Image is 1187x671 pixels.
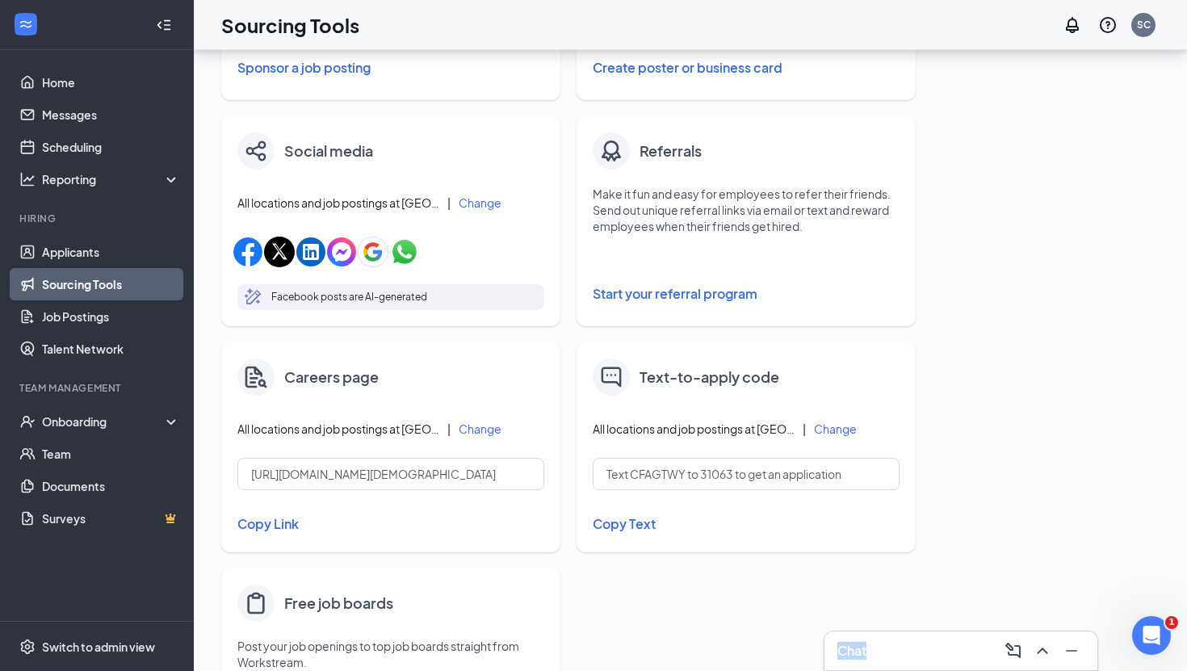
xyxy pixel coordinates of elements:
svg: Minimize [1062,641,1081,661]
span: All locations and job postings at [GEOGRAPHIC_DATA]-fil-A [593,421,795,437]
img: facebookMessengerIcon [327,237,356,266]
button: Create poster or business card [593,52,900,84]
svg: ChevronUp [1033,641,1052,661]
div: Hiring [19,212,177,225]
a: Documents [42,470,180,502]
button: Copy Link [237,510,544,538]
h4: Referrals [640,140,702,162]
a: Scheduling [42,131,180,163]
a: Team [42,438,180,470]
div: | [803,420,806,438]
a: Messages [42,99,180,131]
p: Facebook posts are AI-generated [271,289,427,305]
img: whatsappIcon [390,237,419,266]
h1: Sourcing Tools [221,11,359,39]
img: careers [245,366,267,388]
h4: Free job boards [284,592,393,614]
a: Applicants [42,236,180,268]
div: | [447,194,451,212]
h4: Text-to-apply code [640,366,779,388]
img: googleIcon [358,237,388,267]
div: Onboarding [42,413,166,430]
svg: MagicPencil [244,287,263,307]
img: badge [598,138,624,164]
button: Change [459,197,501,208]
button: Start your referral program [593,278,900,310]
img: facebookIcon [233,237,262,266]
button: Change [459,423,501,434]
div: | [447,420,451,438]
a: Job Postings [42,300,180,333]
svg: ComposeMessage [1004,641,1023,661]
svg: Notifications [1063,15,1082,35]
button: Sponsor a job posting [237,52,544,84]
svg: Collapse [156,17,172,33]
div: Reporting [42,171,181,187]
p: Make it fun and easy for employees to refer their friends. Send out unique referral links via ema... [593,186,900,234]
img: xIcon [264,237,295,267]
iframe: Intercom live chat [1132,616,1171,655]
svg: Analysis [19,171,36,187]
div: Switch to admin view [42,639,155,655]
img: share [245,140,266,161]
div: Team Management [19,381,177,395]
span: 1 [1165,616,1178,629]
button: Change [814,423,857,434]
h4: Social media [284,140,373,162]
h4: Careers page [284,366,379,388]
img: linkedinIcon [296,237,325,266]
h3: Chat [837,642,866,660]
a: Talent Network [42,333,180,365]
span: All locations and job postings at [GEOGRAPHIC_DATA]-fil-A [237,421,439,437]
img: clipboard [243,590,269,616]
img: text [601,367,622,388]
svg: WorkstreamLogo [18,16,34,32]
a: Home [42,66,180,99]
button: Minimize [1059,638,1084,664]
p: Post your job openings to top job boards straight from Workstream. [237,638,544,670]
a: SurveysCrown [42,502,180,535]
svg: UserCheck [19,413,36,430]
div: SC [1137,18,1151,31]
a: Sourcing Tools [42,268,180,300]
span: All locations and job postings at [GEOGRAPHIC_DATA]-fil-A [237,195,439,211]
button: Copy Text [593,510,900,538]
button: ComposeMessage [1000,638,1026,664]
button: ChevronUp [1030,638,1055,664]
svg: Settings [19,639,36,655]
svg: QuestionInfo [1098,15,1118,35]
